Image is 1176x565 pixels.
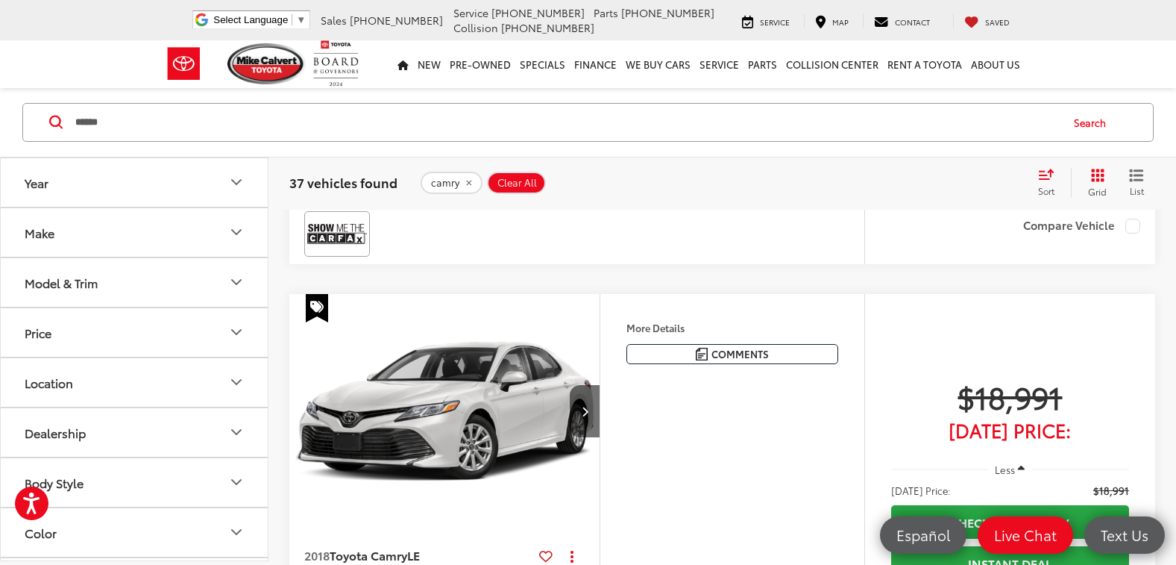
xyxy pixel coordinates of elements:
[895,16,930,28] span: Contact
[731,13,801,28] a: Service
[431,177,459,189] span: camry
[570,40,621,88] a: Finance
[863,13,941,28] a: Contact
[1129,184,1144,197] span: List
[1118,168,1155,198] button: List View
[953,13,1021,28] a: My Saved Vehicles
[570,385,600,437] button: Next image
[487,172,546,194] button: Clear All
[1060,104,1128,141] button: Search
[25,375,73,390] div: Location
[497,177,537,189] span: Clear All
[25,225,54,240] div: Make
[156,40,212,88] img: Toyota
[1071,168,1118,198] button: Grid View
[594,5,618,20] span: Parts
[1,508,269,557] button: ColorColor
[696,348,708,360] img: Comments
[515,40,570,88] a: Specials
[227,474,245,492] div: Body Style
[304,547,533,564] a: 2018Toyota CamryLE
[1038,184,1054,197] span: Sort
[985,16,1010,28] span: Saved
[25,275,98,290] div: Model & Trim
[407,546,420,564] span: LE
[1088,185,1107,198] span: Grid
[393,40,413,88] a: Home
[1,408,269,457] button: DealershipDealership
[1023,219,1140,234] label: Compare Vehicle
[306,294,328,322] span: Special
[213,14,288,25] span: Select Language
[289,173,397,191] span: 37 vehicles found
[350,13,443,28] span: [PHONE_NUMBER]
[695,40,743,88] a: Service
[1031,168,1071,198] button: Select sort value
[289,294,601,528] div: 2018 Toyota Camry LE 0
[330,546,407,564] span: Toyota Camry
[321,13,347,28] span: Sales
[413,40,445,88] a: New
[227,274,245,292] div: Model & Trim
[304,546,330,564] span: 2018
[445,40,515,88] a: Pre-Owned
[421,172,482,194] button: remove camry
[621,40,695,88] a: WE BUY CARS
[25,425,86,440] div: Dealership
[891,505,1129,539] a: Check Availability
[891,378,1129,415] span: $18,991
[501,20,594,35] span: [PHONE_NUMBER]
[25,325,51,340] div: Price
[296,14,306,25] span: ▼
[621,5,714,20] span: [PHONE_NUMBER]
[891,422,1129,437] span: [DATE] Price:
[453,5,488,20] span: Service
[889,525,958,544] span: Español
[1,208,269,257] button: MakeMake
[213,14,306,25] a: Select Language​
[1,358,269,407] button: LocationLocation
[1,458,269,507] button: Body StyleBody Style
[883,40,966,88] a: Rent a Toyota
[988,456,1033,483] button: Less
[227,224,245,242] div: Make
[891,483,951,498] span: [DATE] Price:
[880,516,966,554] a: Español
[453,20,498,35] span: Collision
[25,525,57,540] div: Color
[25,475,84,490] div: Body Style
[227,424,245,442] div: Dealership
[626,344,838,364] button: Comments
[966,40,1025,88] a: About Us
[626,322,838,333] h4: More Details
[1,158,269,207] button: YearYear
[74,104,1060,140] input: Search by Make, Model, or Keyword
[289,294,601,528] a: 2018 Toyota Camry LE2018 Toyota Camry LE2018 Toyota Camry LE2018 Toyota Camry LE
[760,16,790,28] span: Service
[804,13,860,28] a: Map
[1,258,269,307] button: Model & TrimModel & Trim
[1093,525,1156,544] span: Text Us
[711,347,769,361] span: Comments
[987,525,1064,544] span: Live Chat
[227,374,245,392] div: Location
[1,308,269,357] button: PricePrice
[995,463,1015,476] span: Less
[289,294,601,528] img: 2018 Toyota Camry LE
[25,175,48,190] div: Year
[978,516,1073,554] a: Live Chat
[307,214,367,254] img: View CARFAX report
[491,5,585,20] span: [PHONE_NUMBER]
[743,40,782,88] a: Parts
[832,16,849,28] span: Map
[227,43,306,84] img: Mike Calvert Toyota
[782,40,883,88] a: Collision Center
[1084,516,1165,554] a: Text Us
[1093,483,1129,498] span: $18,991
[227,324,245,342] div: Price
[227,174,245,192] div: Year
[227,524,245,542] div: Color
[570,550,573,562] span: dropdown dots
